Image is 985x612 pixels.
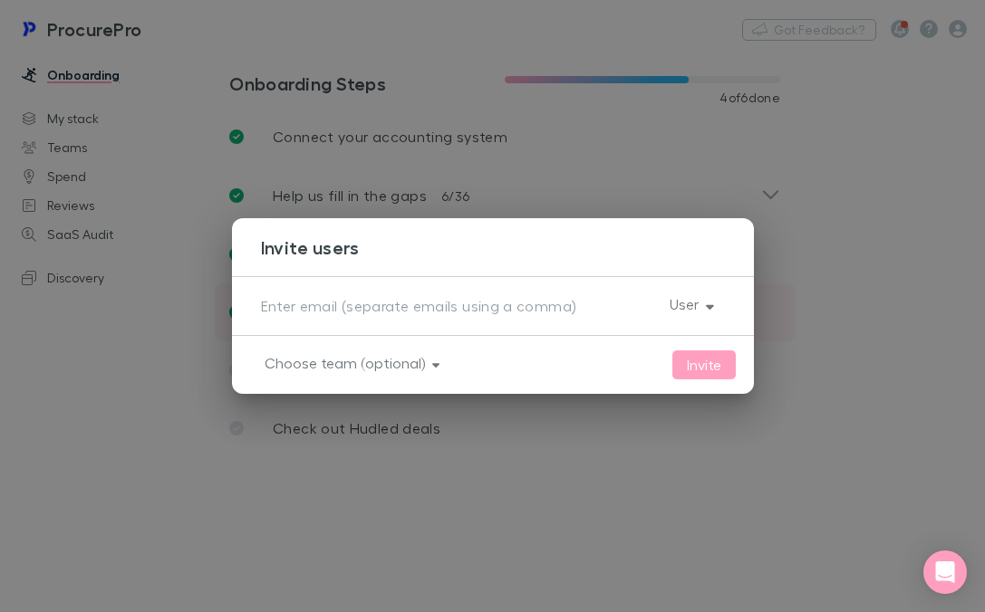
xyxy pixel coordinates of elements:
div: Open Intercom Messenger [923,550,967,594]
button: User [655,292,725,317]
button: Invite [672,350,736,379]
button: Choose team (optional) [250,350,451,376]
h3: Invite users [261,236,754,258]
div: Enter email (separate emails using a comma) [261,292,655,320]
